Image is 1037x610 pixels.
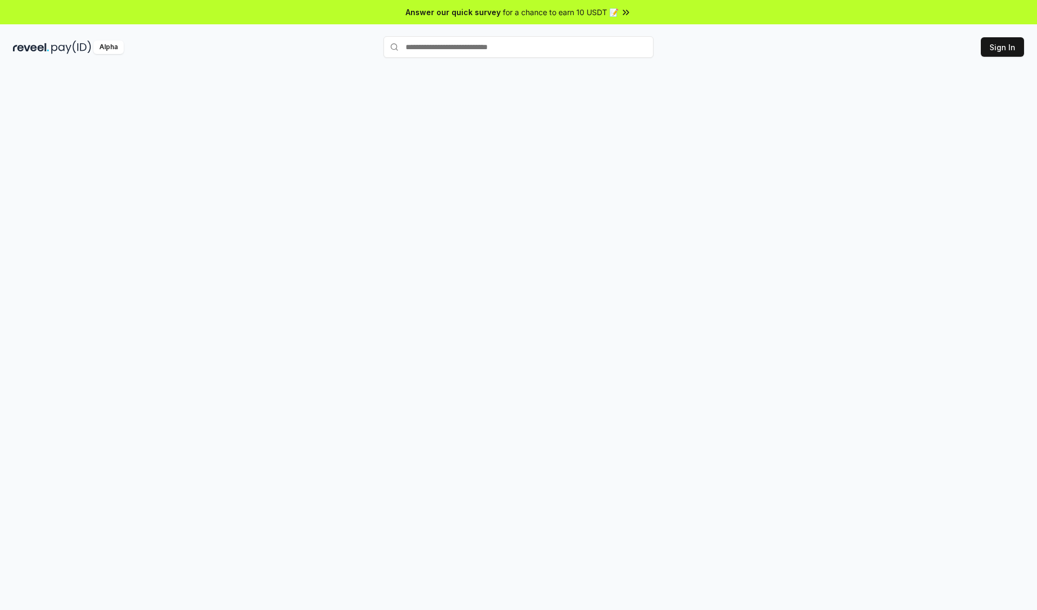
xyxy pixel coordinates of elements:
img: pay_id [51,41,91,54]
span: for a chance to earn 10 USDT 📝 [503,6,618,18]
span: Answer our quick survey [406,6,501,18]
button: Sign In [981,37,1024,57]
img: reveel_dark [13,41,49,54]
div: Alpha [93,41,124,54]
